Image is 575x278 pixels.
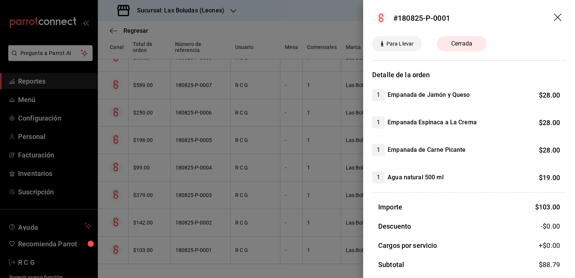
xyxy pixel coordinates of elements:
span: Cerrada [447,39,477,48]
h4: Empanada Espinaca a La Crema [388,118,477,127]
span: $ 28.00 [539,91,560,99]
h3: Cargos por servicio [378,240,437,251]
span: $ 28.00 [539,146,560,154]
h3: Importe [378,202,402,212]
span: -$0.00 [541,221,560,231]
span: 1 [372,145,385,154]
span: $ 28.00 [539,119,560,127]
span: 1 [372,118,385,127]
span: $ 19.00 [539,174,560,182]
h4: Empanada de Carne Picante [388,145,465,154]
h3: Descuento [378,221,411,231]
span: Para Llevar [383,40,417,48]
button: drag [554,14,563,23]
span: +$ 0.00 [539,240,560,251]
h4: Empanada de Jamón y Queso [388,90,470,99]
div: #180825-P-0001 [393,12,450,24]
span: 1 [372,173,385,182]
h3: Subtotal [378,260,404,270]
span: 1 [372,90,385,99]
span: $ 103.00 [535,203,560,211]
span: $ 88.79 [539,261,560,269]
h4: Agua natural 500 ml [388,173,444,182]
h3: Detalle de la orden [372,70,566,80]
